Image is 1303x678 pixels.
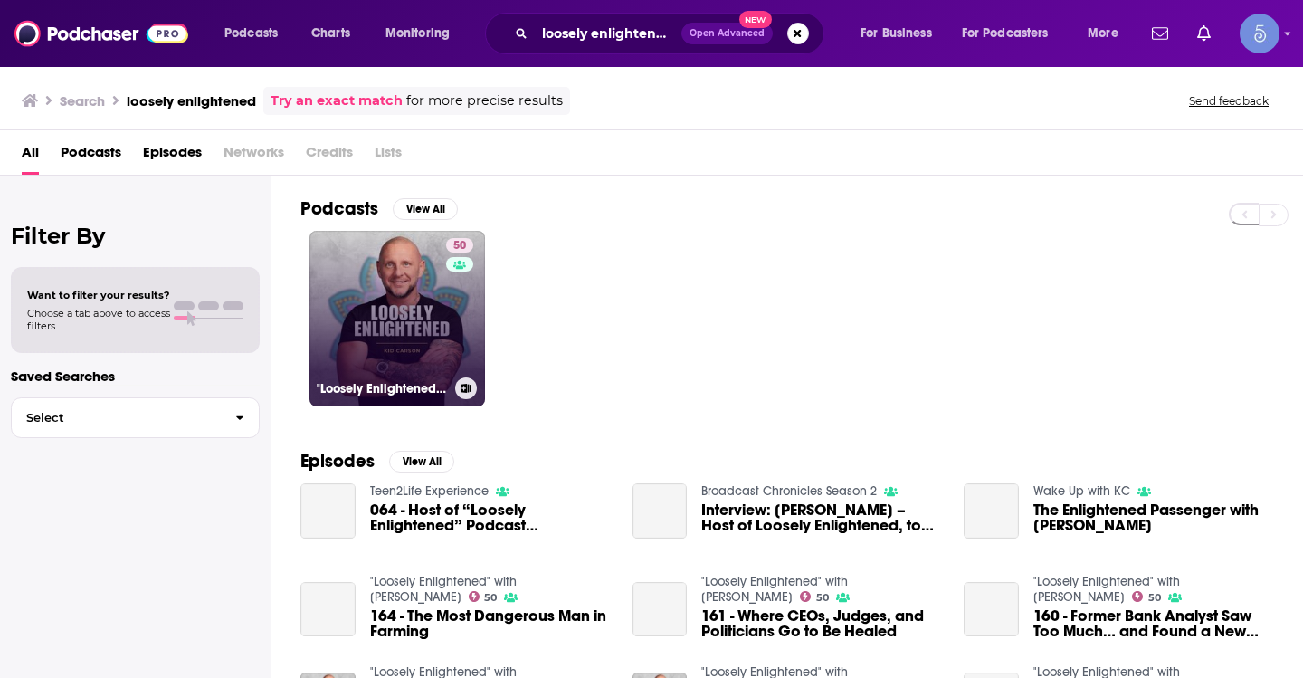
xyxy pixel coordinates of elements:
[11,368,260,385] p: Saved Searches
[1088,21,1118,46] span: More
[701,502,942,533] a: Interview: Kid Carson – Host of Loosely Enlightened, top-rated long-time Vancouver radio personality
[1240,14,1279,53] span: Logged in as Spiral5-G1
[14,16,188,51] img: Podchaser - Follow, Share and Rate Podcasts
[373,19,473,48] button: open menu
[1033,608,1274,639] a: 160 - Former Bank Analyst Saw Too Much… and Found a New Way Out
[271,91,403,111] a: Try an exact match
[60,92,105,110] h3: Search
[1145,18,1175,49] a: Show notifications dropdown
[143,138,202,175] a: Episodes
[300,450,454,473] a: EpisodesView All
[370,502,611,533] span: 064 - Host of “Loosely Enlightened” Podcast ([PERSON_NAME])
[389,451,454,473] button: View All
[469,591,498,602] a: 50
[1075,19,1141,48] button: open menu
[950,19,1075,48] button: open menu
[962,21,1049,46] span: For Podcasters
[224,21,278,46] span: Podcasts
[701,608,942,639] a: 161 - Where CEOs, Judges, and Politicians Go to Be Healed
[632,483,688,539] a: Interview: Kid Carson – Host of Loosely Enlightened, top-rated long-time Vancouver radio personality
[701,502,942,533] span: Interview: [PERSON_NAME] – Host of Loosely Enlightened, top-rated long-time Vancouver radio perso...
[453,237,466,255] span: 50
[1190,18,1218,49] a: Show notifications dropdown
[370,574,517,605] a: "Loosely Enlightened" with Kid Carson
[406,91,563,111] span: for more precise results
[300,197,458,220] a: PodcastsView All
[1033,574,1180,605] a: "Loosely Enlightened" with Kid Carson
[1033,502,1274,533] a: The Enlightened Passenger with Corey Poirer
[11,397,260,438] button: Select
[370,608,611,639] a: 164 - The Most Dangerous Man in Farming
[385,21,450,46] span: Monitoring
[816,594,829,602] span: 50
[1148,594,1161,602] span: 50
[964,582,1019,637] a: 160 - Former Bank Analyst Saw Too Much… and Found a New Way Out
[701,574,848,605] a: "Loosely Enlightened" with Kid Carson
[11,223,260,249] h2: Filter By
[848,19,955,48] button: open menu
[27,307,170,332] span: Choose a tab above to access filters.
[212,19,301,48] button: open menu
[739,11,772,28] span: New
[22,138,39,175] a: All
[800,591,829,602] a: 50
[300,450,375,473] h2: Episodes
[311,21,350,46] span: Charts
[61,138,121,175] a: Podcasts
[1240,14,1279,53] img: User Profile
[1132,591,1161,602] a: 50
[681,23,773,44] button: Open AdvancedNew
[446,238,473,253] a: 50
[317,381,448,396] h3: "Loosely Enlightened" with [PERSON_NAME]
[27,289,170,301] span: Want to filter your results?
[300,19,361,48] a: Charts
[309,231,485,406] a: 50"Loosely Enlightened" with [PERSON_NAME]
[1033,483,1130,499] a: Wake Up with KC
[306,138,353,175] span: Credits
[1184,93,1274,109] button: Send feedback
[127,92,256,110] h3: loosely enlightened
[632,582,688,637] a: 161 - Where CEOs, Judges, and Politicians Go to Be Healed
[370,502,611,533] a: 064 - Host of “Loosely Enlightened” Podcast (Kid Carson)
[535,19,681,48] input: Search podcasts, credits, & more...
[861,21,932,46] span: For Business
[484,594,497,602] span: 50
[690,29,765,38] span: Open Advanced
[370,483,489,499] a: Teen2Life Experience
[701,483,877,499] a: Broadcast Chronicles Season 2
[300,582,356,637] a: 164 - The Most Dangerous Man in Farming
[300,197,378,220] h2: Podcasts
[375,138,402,175] span: Lists
[224,138,284,175] span: Networks
[12,412,221,424] span: Select
[300,483,356,539] a: 064 - Host of “Loosely Enlightened” Podcast (Kid Carson)
[502,13,842,54] div: Search podcasts, credits, & more...
[393,198,458,220] button: View All
[1033,502,1274,533] span: The Enlightened Passenger with [PERSON_NAME]
[964,483,1019,539] a: The Enlightened Passenger with Corey Poirer
[1240,14,1279,53] button: Show profile menu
